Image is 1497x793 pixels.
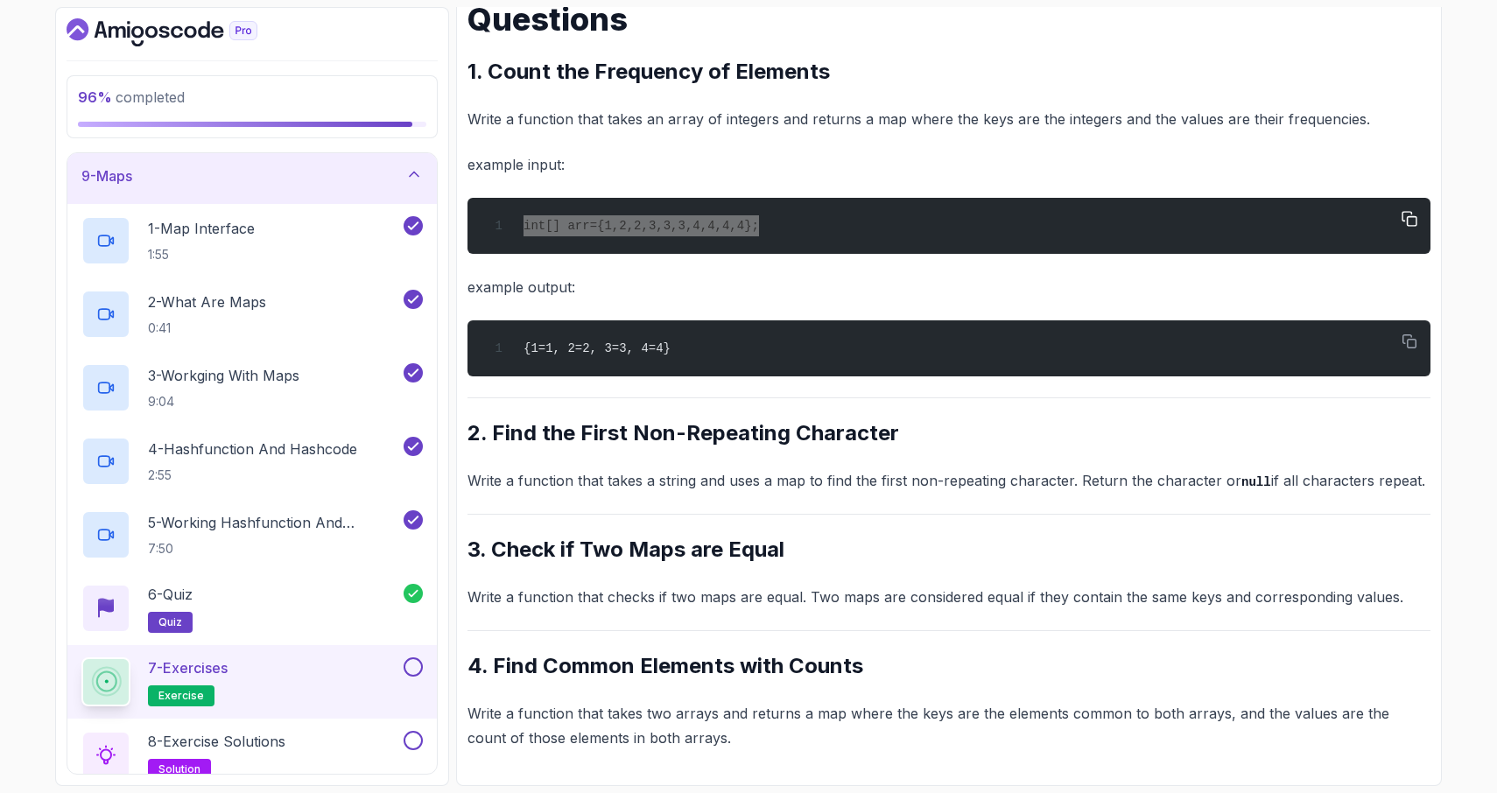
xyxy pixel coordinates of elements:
h2: 2. Find the First Non-Repeating Character [467,419,1430,447]
span: , [715,219,722,233]
span: }; [744,219,759,233]
span: completed [78,88,185,106]
p: Write a function that takes an array of integers and returns a map where the keys are the integer... [467,107,1430,131]
span: 3 [678,219,685,233]
span: solution [158,762,200,776]
span: 3 [649,219,656,233]
p: 7 - Exercises [148,657,228,678]
span: , [656,219,663,233]
span: 1 [604,219,611,233]
span: = [590,219,597,233]
span: , [729,219,736,233]
button: 7-Exercisesexercise [81,657,423,706]
span: 2 [634,219,641,233]
button: 4-Hashfunction And Hashcode2:55 [81,437,423,486]
p: 1 - Map Interface [148,218,255,239]
span: 4 [707,219,714,233]
span: , [671,219,678,233]
span: , [641,219,648,233]
span: , [700,219,707,233]
code: null [1241,475,1271,489]
span: , [685,219,692,233]
p: 7:50 [148,540,400,558]
button: 5-Working Hashfunction And Hashcode7:50 [81,510,423,559]
p: Write a function that takes two arrays and returns a map where the keys are the elements common t... [467,701,1430,750]
h3: 9 - Maps [81,165,132,186]
h2: 3. Check if Two Maps are Equal [467,536,1430,564]
a: Dashboard [67,18,298,46]
p: 0:41 [148,319,266,337]
h2: 4. Find Common Elements with Counts [467,652,1430,680]
button: 2-What Are Maps0:41 [81,290,423,339]
span: [] arr [545,219,589,233]
span: quiz [158,615,182,629]
span: 2 [619,219,626,233]
p: 4 - Hashfunction And Hashcode [148,439,357,460]
p: example input: [467,152,1430,177]
span: { [597,219,604,233]
button: 8-Exercise Solutionssolution [81,731,423,780]
p: 6 - Quiz [148,584,193,605]
span: int [524,219,545,233]
p: 2 - What Are Maps [148,291,266,312]
h2: 1. Count the Frequency of Elements [467,58,1430,86]
h1: Questions [467,2,1430,37]
button: 9-Maps [67,148,437,204]
button: 1-Map Interface1:55 [81,216,423,265]
p: 9:04 [148,393,299,411]
span: 4 [692,219,699,233]
p: 8 - Exercise Solutions [148,731,285,752]
span: , [612,219,619,233]
span: exercise [158,689,204,703]
span: {1=1, 2=2, 3=3, 4=4} [524,341,671,355]
span: 96 % [78,88,112,106]
p: example output: [467,275,1430,299]
span: 4 [737,219,744,233]
span: 4 [722,219,729,233]
p: 3 - Workging With Maps [148,365,299,386]
span: 3 [664,219,671,233]
button: 6-Quizquiz [81,584,423,633]
button: 3-Workging With Maps9:04 [81,363,423,412]
p: Write a function that checks if two maps are equal. Two maps are considered equal if they contain... [467,585,1430,609]
span: , [627,219,634,233]
p: 5 - Working Hashfunction And Hashcode [148,512,400,533]
p: 1:55 [148,246,255,263]
p: 2:55 [148,467,357,484]
p: Write a function that takes a string and uses a map to find the first non-repeating character. Re... [467,468,1430,494]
